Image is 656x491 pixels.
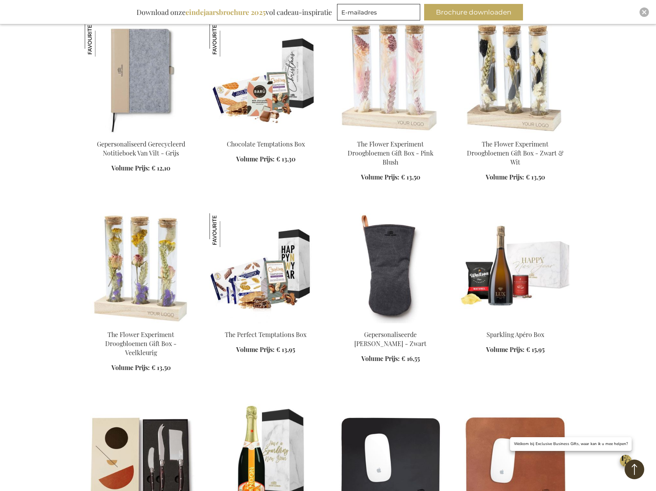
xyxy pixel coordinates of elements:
a: Volume Prijs: € 12,10 [111,164,170,173]
b: eindejaarsbrochure 2025 [186,7,266,17]
img: The Flower Experiment Gift Box - Multi [85,213,197,323]
span: Volume Prijs: [111,363,150,372]
a: Volume Prijs: € 13,50 [361,173,420,182]
img: Gepersonaliseerd Gerecycleerd Notitieboek Van Vilt - Grijs [85,23,118,57]
a: Volume Prijs: € 13,30 [236,155,295,164]
span: € 13,50 [151,363,171,372]
a: Volume Prijs: € 16,55 [361,354,420,363]
a: Chocolate Temptations Box Chocolate Temptations Box [210,130,322,137]
span: € 13,50 [401,173,420,181]
a: Gepersonaliseerde [PERSON_NAME] - Zwart [354,330,426,348]
a: Chocolate Temptations Box [227,140,305,148]
form: marketing offers and promotions [337,4,423,23]
a: The Flower Experiment Gift Box - Pink Blush [334,130,446,137]
a: Personalised Recycled Felt Notebook - Grey Gepersonaliseerd Gerecycleerd Notitieboek Van Vilt - G... [85,130,197,137]
span: € 15,95 [526,345,545,354]
a: The Flower Experiment Droogbloemen Gift Box - Veelkleurig [105,330,177,357]
span: € 16,55 [401,354,420,363]
span: Volume Prijs: [236,155,275,163]
div: Download onze vol cadeau-inspiratie [133,4,335,20]
a: Sparkling Apero Box [459,320,571,328]
div: Close [640,7,649,17]
span: Volume Prijs: [111,164,150,172]
span: Volume Prijs: [486,345,525,354]
a: The Flower Experiment Droogbloemen Gift Box - Zwart & Wit [467,140,563,166]
span: Volume Prijs: [361,354,400,363]
a: Volume Prijs: € 13,50 [486,173,545,182]
span: € 13,30 [276,155,295,163]
img: The Perfect Temptations Box [210,213,243,247]
a: The Flower Experiment Gift Box - Black & White [459,130,571,137]
span: Volume Prijs: [361,173,399,181]
a: Volume Prijs: € 13,50 [111,363,171,372]
span: Volume Prijs: [486,173,524,181]
img: The Flower Experiment Gift Box - Pink Blush [334,23,446,133]
img: Chocolate Temptations Box [210,23,322,133]
img: Sparkling Apero Box [459,213,571,323]
img: The Flower Experiment Gift Box - Black & White [459,23,571,133]
img: Personalised Recycled Felt Notebook - Grey [85,23,197,133]
img: Chocolate Temptations Box [210,23,243,57]
img: Personalised Asado Oven Mit - Black [334,213,446,323]
span: € 13,50 [526,173,545,181]
img: The Perfect Temptations Box [210,213,322,323]
a: Volume Prijs: € 15,95 [486,345,545,354]
a: The Flower Experiment Droogbloemen Gift Box - Pink Blush [348,140,434,166]
a: Sparkling Apéro Box [487,330,544,339]
button: Brochure downloaden [424,4,523,20]
img: Close [642,10,647,15]
a: Gepersonaliseerd Gerecycleerd Notitieboek Van Vilt - Grijs [97,140,185,157]
span: € 12,10 [151,164,170,172]
input: E-mailadres [337,4,420,20]
a: Personalised Asado Oven Mit - Black [334,320,446,328]
a: The Flower Experiment Gift Box - Multi [85,320,197,328]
